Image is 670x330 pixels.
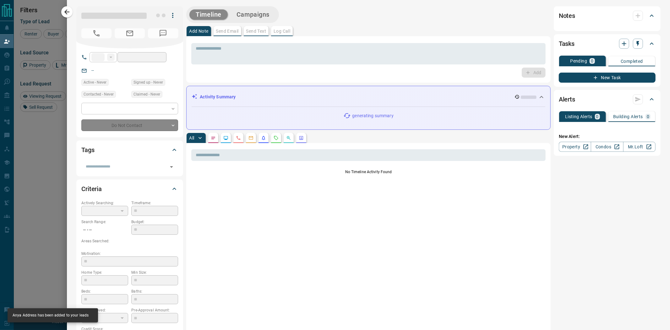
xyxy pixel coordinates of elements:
button: Campaigns [230,9,276,20]
div: Activity Summary [192,91,545,103]
div: Tags [81,142,178,157]
p: Timeframe: [131,200,178,206]
h2: Alerts [559,94,575,104]
p: Pre-Approval Amount: [131,307,178,313]
div: Alerts [559,92,656,107]
a: -- [91,68,94,73]
p: New Alert: [559,133,656,140]
p: 0 [647,114,649,119]
div: Do Not Contact [81,119,178,131]
p: Pending [570,59,587,63]
p: Home Type: [81,270,128,275]
h2: Tags [81,145,94,155]
p: Add Note [189,29,208,33]
p: Pre-Approved: [81,307,128,313]
svg: Notes [211,135,216,140]
p: Search Range: [81,219,128,225]
a: Condos [591,142,623,152]
p: Min Size: [131,270,178,275]
p: 0 [591,59,593,63]
span: No Number [148,28,178,38]
p: Motivation: [81,251,178,256]
svg: Opportunities [286,135,291,140]
p: Listing Alerts [565,114,592,119]
h2: Notes [559,11,575,21]
span: No Number [81,28,112,38]
p: generating summary [352,113,393,119]
p: Actively Searching: [81,200,128,206]
h2: Criteria [81,184,102,194]
svg: Requests [274,135,279,140]
a: Property [559,142,591,152]
button: New Task [559,73,656,83]
div: Notes [559,8,656,23]
p: Activity Summary [200,94,236,100]
span: Claimed - Never [133,91,160,97]
button: Timeline [189,9,228,20]
svg: Calls [236,135,241,140]
p: Building Alerts [613,114,643,119]
p: 0 [596,114,599,119]
span: Active - Never [84,79,106,85]
p: All [189,136,194,140]
button: Open [167,162,176,171]
a: Mr.Loft [623,142,656,152]
svg: Listing Alerts [261,135,266,140]
div: Anya Address has been added to your leads [13,310,89,321]
svg: Lead Browsing Activity [223,135,228,140]
span: Contacted - Never [84,91,114,97]
p: Completed [621,59,643,63]
p: No Timeline Activity Found [191,169,546,175]
p: Beds: [81,289,128,294]
p: Areas Searched: [81,238,178,244]
span: No Email [115,28,145,38]
div: Tasks [559,36,656,51]
svg: Emails [248,135,253,140]
p: Baths: [131,289,178,294]
h2: Tasks [559,39,575,49]
p: -- - -- [81,225,128,235]
p: Budget: [131,219,178,225]
span: Signed up - Never [133,79,163,85]
div: Criteria [81,181,178,196]
svg: Agent Actions [299,135,304,140]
